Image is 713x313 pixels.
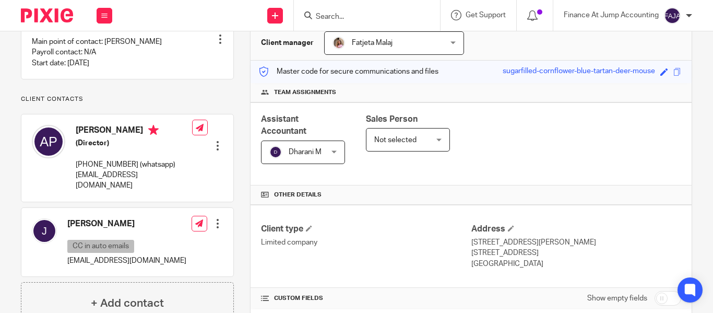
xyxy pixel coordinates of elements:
[76,170,192,191] p: [EMAIL_ADDRESS][DOMAIN_NAME]
[587,293,647,304] label: Show empty fields
[261,38,314,48] h3: Client manager
[471,259,681,269] p: [GEOGRAPHIC_DATA]
[366,115,418,123] span: Sales Person
[21,95,234,103] p: Client contacts
[67,240,134,253] p: CC in auto emails
[471,248,681,258] p: [STREET_ADDRESS]
[32,125,65,158] img: svg%3E
[261,115,306,135] span: Assistant Accountant
[315,13,409,22] input: Search
[76,125,192,138] h4: [PERSON_NAME]
[332,37,345,49] img: MicrosoftTeams-image%20(5).png
[261,294,471,303] h4: CUSTOM FIELDS
[471,237,681,248] p: [STREET_ADDRESS][PERSON_NAME]
[564,10,659,20] p: Finance At Jump Accounting
[261,237,471,248] p: Limited company
[352,39,393,47] span: Fatjeta Malaj
[269,146,282,158] img: svg%3E
[67,218,186,229] h4: [PERSON_NAME]
[261,224,471,235] h4: Client type
[258,66,438,77] p: Master code for secure communications and files
[374,136,417,144] span: Not selected
[289,148,322,156] span: Dharani M
[32,218,57,244] img: svg%3E
[274,191,322,199] span: Other details
[67,256,186,266] p: [EMAIL_ADDRESS][DOMAIN_NAME]
[76,159,192,170] p: [PHONE_NUMBER] (whatsapp)
[471,224,681,235] h4: Address
[274,88,336,97] span: Team assignments
[503,66,655,78] div: sugarfilled-cornflower-blue-tartan-deer-mouse
[148,125,159,135] i: Primary
[76,138,192,148] h5: (Director)
[664,7,681,24] img: svg%3E
[21,8,73,22] img: Pixie
[91,295,164,311] h4: + Add contact
[466,11,506,19] span: Get Support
